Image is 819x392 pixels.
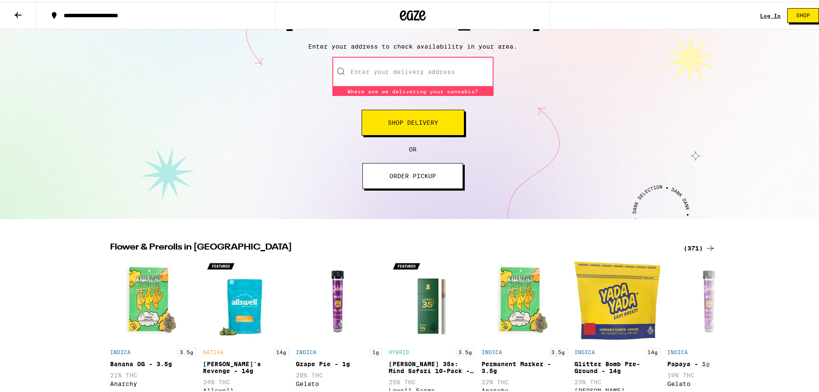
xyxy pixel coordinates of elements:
p: INDICA [667,348,688,353]
p: Enter your address to check availability in your area. [9,41,817,48]
p: INDICA [296,348,316,353]
span: Shop Delivery [388,118,438,124]
span: Hi. Need any help? [5,6,62,13]
p: 14g [645,346,660,355]
div: [PERSON_NAME]'s Revenge - 14g [203,359,289,373]
a: Log In [760,11,781,17]
p: 14g [273,346,289,355]
p: 25% THC [389,377,475,384]
div: Gelato [296,379,382,386]
span: OR [409,144,417,151]
button: Shop [787,6,819,21]
p: 3.5g [177,346,196,355]
button: Shop Delivery [362,108,464,134]
img: Lowell Farms - Lowell 35s: Mind Safari 10-Pack - 3.5g [389,256,475,342]
div: Glitter Bomb Pre-Ground - 14g [574,359,660,373]
p: INDICA [110,348,131,353]
p: HYBRID [389,348,409,353]
p: 1g [370,346,382,355]
img: Yada Yada - Glitter Bomb Pre-Ground - 14g [574,256,660,342]
p: 24% THC [203,377,289,384]
div: Papaya - 1g [667,359,753,366]
a: (371) [684,241,715,252]
img: Gelato - Grape Pie - 1g [296,256,382,342]
p: 19% THC [667,370,753,377]
img: Anarchy - Permanent Marker - 3.5g [482,256,567,342]
p: INDICA [574,348,595,353]
div: Anarchy [110,379,196,386]
div: Where are we delivering your cannabis? [332,85,494,94]
div: Banana OG - 3.5g [110,359,196,366]
p: 20% THC [296,370,382,377]
img: Anarchy - Banana OG - 3.5g [110,256,196,342]
div: Gelato [667,379,753,386]
div: [PERSON_NAME] 35s: Mind Safari 10-Pack - 3.5g [389,359,475,373]
span: Shop [796,11,810,16]
span: ORDER PICKUP [390,171,436,177]
input: Enter your delivery address [332,55,494,85]
div: Grape Pie - 1g [296,359,382,366]
p: INDICA [482,348,502,353]
img: Allswell - Jack's Revenge - 14g [203,256,289,342]
p: 23% THC [574,377,660,384]
p: 21% THC [110,370,196,377]
span: [GEOGRAPHIC_DATA] [284,7,542,30]
p: SATIVA [203,348,224,353]
div: Permanent Marker - 3.5g [482,359,567,373]
h2: Flower & Prerolls in [GEOGRAPHIC_DATA] [110,241,673,252]
button: ORDER PICKUP [362,161,463,187]
p: 22% THC [482,377,567,384]
p: 3.5g [549,346,567,355]
img: Gelato - Papaya - 1g [667,256,753,342]
p: 3.5g [456,346,475,355]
